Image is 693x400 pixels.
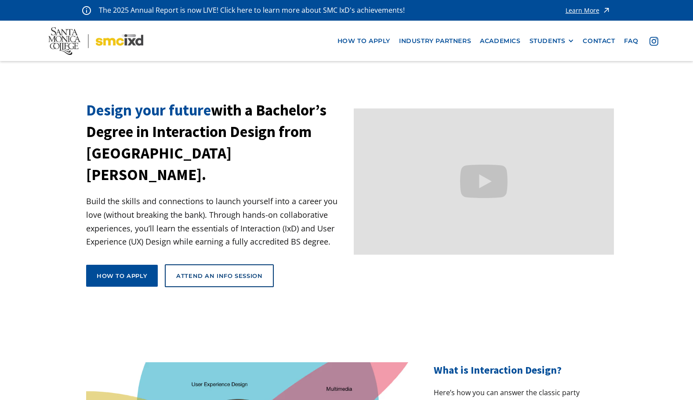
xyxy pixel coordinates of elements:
[530,37,566,45] div: STUDENTS
[649,37,658,46] img: icon - instagram
[395,33,475,49] a: industry partners
[97,272,147,280] div: How to apply
[578,33,619,49] a: contact
[566,7,599,14] div: Learn More
[530,37,574,45] div: STUDENTS
[86,100,347,186] h1: with a Bachelor’s Degree in Interaction Design from [GEOGRAPHIC_DATA][PERSON_NAME].
[86,195,347,248] p: Build the skills and connections to launch yourself into a career you love (without breaking the ...
[86,265,158,287] a: How to apply
[475,33,525,49] a: Academics
[566,4,611,16] a: Learn More
[165,264,274,287] a: Attend an Info Session
[82,6,91,15] img: icon - information - alert
[86,101,211,120] span: Design your future
[48,27,143,55] img: Santa Monica College - SMC IxD logo
[176,272,262,280] div: Attend an Info Session
[99,4,406,16] p: The 2025 Annual Report is now LIVE! Click here to learn more about SMC IxD's achievements!
[434,362,607,378] h2: What is Interaction Design?
[602,4,611,16] img: icon - arrow - alert
[333,33,395,49] a: how to apply
[620,33,643,49] a: faq
[354,108,614,255] iframe: Design your future with a Bachelor's Degree in Interaction Design from Santa Monica College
